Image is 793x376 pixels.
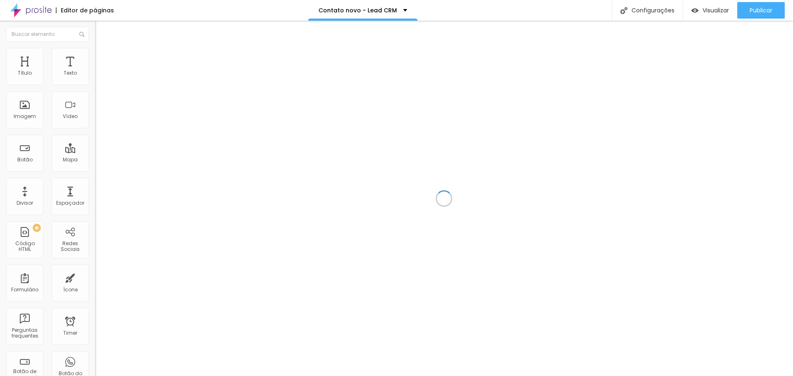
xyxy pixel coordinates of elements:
div: Ícone [63,287,78,293]
div: Texto [64,70,77,76]
div: Mapa [63,157,78,163]
div: Perguntas frequentes [8,327,41,339]
button: Visualizar [683,2,737,19]
div: Formulário [11,287,38,293]
div: Imagem [14,114,36,119]
span: Visualizar [703,7,729,14]
div: Redes Sociais [54,241,86,253]
div: Espaçador [56,200,84,206]
input: Buscar elemento [6,27,89,42]
div: Título [18,70,32,76]
span: Publicar [750,7,772,14]
img: view-1.svg [691,7,698,14]
div: Vídeo [63,114,78,119]
button: Publicar [737,2,785,19]
img: Icone [620,7,627,14]
div: Divisor [17,200,33,206]
div: Timer [63,330,77,336]
div: Código HTML [8,241,41,253]
img: Icone [79,32,84,37]
div: Botão [17,157,33,163]
div: Editor de páginas [56,7,114,13]
p: Contato novo - Lead CRM [318,7,397,13]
